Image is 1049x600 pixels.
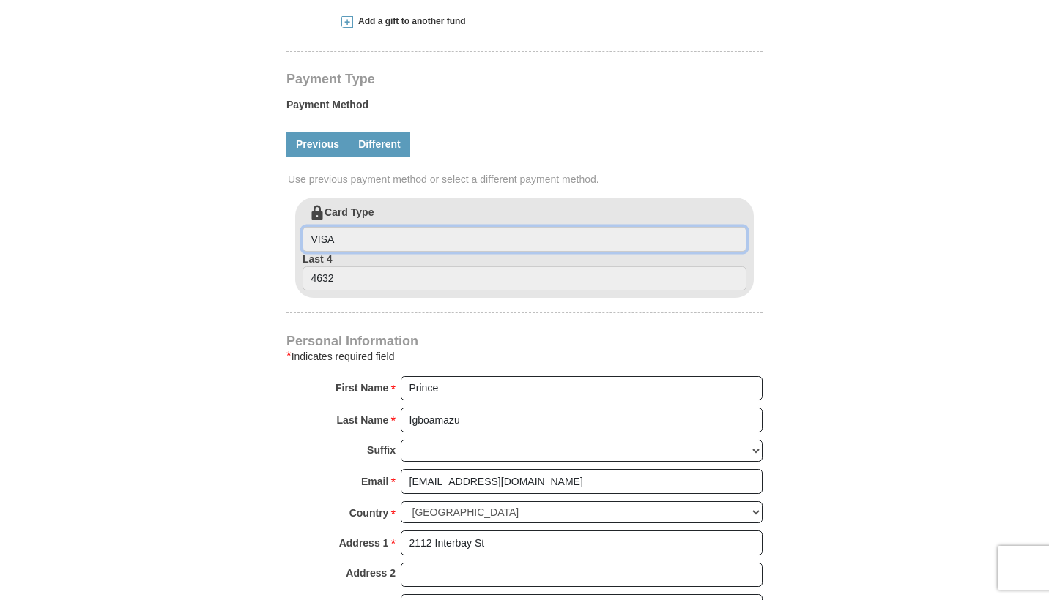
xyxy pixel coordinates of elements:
[286,97,763,119] label: Payment Method
[346,563,396,583] strong: Address 2
[349,132,410,157] a: Different
[303,252,746,291] label: Last 4
[367,440,396,460] strong: Suffix
[286,73,763,85] h4: Payment Type
[286,335,763,347] h4: Personal Information
[286,348,763,365] div: Indicates required field
[349,503,389,523] strong: Country
[361,471,388,492] strong: Email
[303,205,746,252] label: Card Type
[286,132,349,157] a: Previous
[303,227,746,252] input: Card Type
[339,533,389,553] strong: Address 1
[336,378,388,398] strong: First Name
[353,15,466,28] span: Add a gift to another fund
[337,410,389,430] strong: Last Name
[288,172,764,187] span: Use previous payment method or select a different payment method.
[303,266,746,291] input: Last 4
